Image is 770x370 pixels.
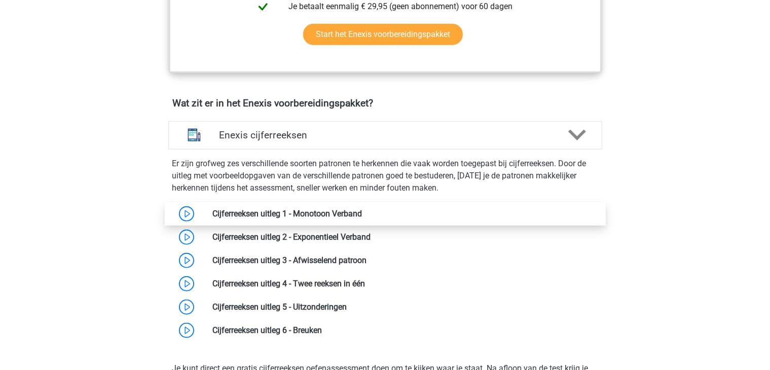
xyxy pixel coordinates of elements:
div: Cijferreeksen uitleg 2 - Exponentieel Verband [205,231,602,243]
div: Cijferreeksen uitleg 4 - Twee reeksen in één [205,278,602,290]
div: Cijferreeksen uitleg 1 - Monotoon Verband [205,208,602,220]
img: cijferreeksen [181,122,207,148]
h4: Wat zit er in het Enexis voorbereidingspakket? [173,97,598,109]
a: cijferreeksen Enexis cijferreeksen [164,121,606,150]
a: Start het Enexis voorbereidingspakket [303,24,463,45]
div: Cijferreeksen uitleg 5 - Uitzonderingen [205,301,602,313]
p: Er zijn grofweg zes verschillende soorten patronen te herkennen die vaak worden toegepast bij cij... [172,158,598,194]
div: Cijferreeksen uitleg 3 - Afwisselend patroon [205,254,602,267]
div: Cijferreeksen uitleg 6 - Breuken [205,324,602,337]
h4: Enexis cijferreeksen [219,129,551,141]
